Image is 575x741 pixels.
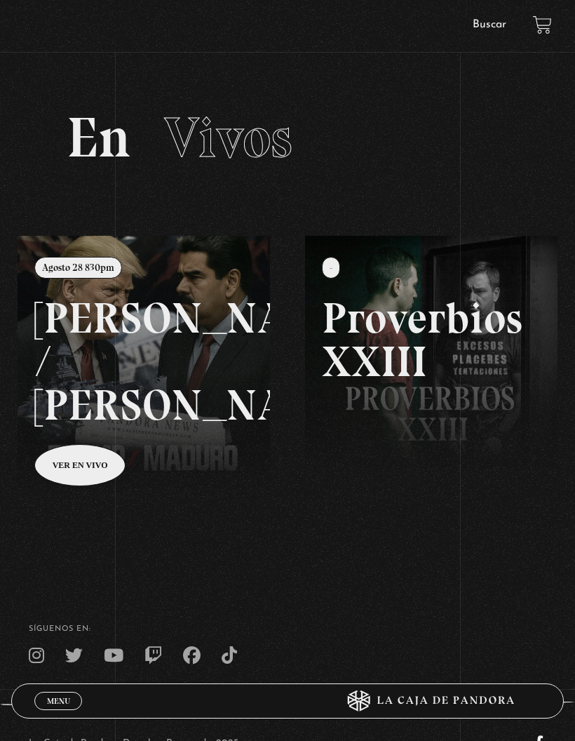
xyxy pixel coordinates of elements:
[473,19,506,30] a: Buscar
[533,15,552,34] a: View your shopping cart
[67,109,508,166] h2: En
[164,104,292,171] span: Vivos
[29,625,546,633] h4: SÍguenos en:
[47,697,70,705] span: Menu
[42,709,75,719] span: Cerrar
